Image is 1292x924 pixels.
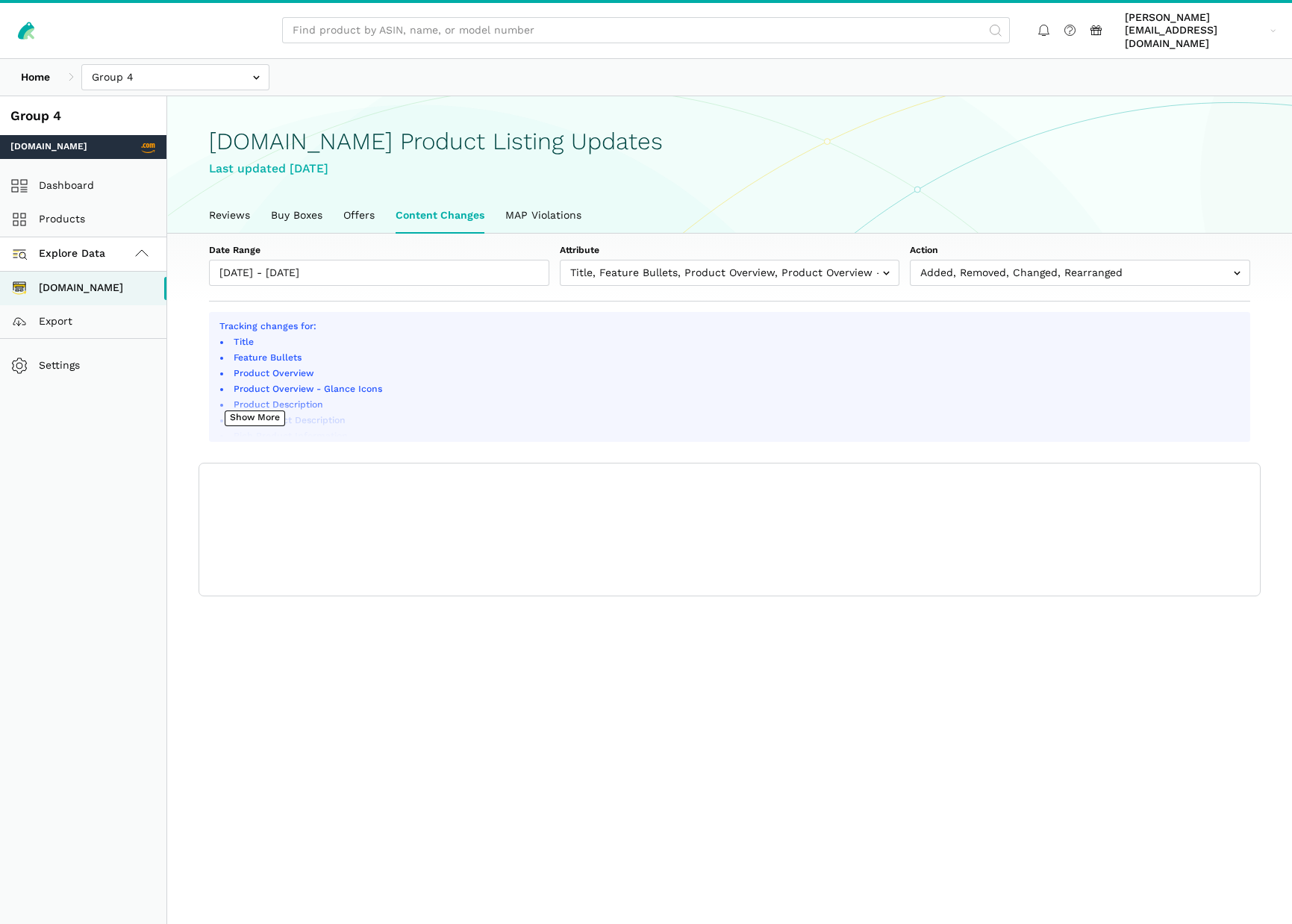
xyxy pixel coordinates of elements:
input: Group 4 [81,64,269,90]
a: Reviews [199,199,260,233]
input: Added, Removed, Changed, Rearranged [910,260,1250,286]
input: Find product by ASIN, name, or model number [282,17,1010,43]
p: Tracking changes for: [219,319,1240,333]
span: [DOMAIN_NAME] [10,140,87,154]
span: [PERSON_NAME][EMAIL_ADDRESS][DOMAIN_NAME] [1125,11,1265,51]
a: Home [10,64,60,90]
li: Rich Product Description [231,414,1240,428]
a: Content Changes [385,199,495,233]
a: Offers [333,199,385,233]
li: Product Overview [231,367,1240,381]
li: Rich Product Information [231,430,1240,443]
a: Buy Boxes [260,199,333,233]
h1: [DOMAIN_NAME] Product Listing Updates [209,128,1250,154]
a: [PERSON_NAME][EMAIL_ADDRESS][DOMAIN_NAME] [1120,8,1282,53]
span: Explore Data [16,245,105,263]
label: Action [910,244,1250,257]
div: Last updated [DATE] [209,160,1250,178]
div: Group 4 [10,107,156,125]
li: Product Overview - Glance Icons [231,383,1240,396]
li: Product Description [231,399,1240,412]
a: MAP Violations [495,199,592,233]
li: Feature Bullets [231,352,1240,365]
label: Attribute [560,244,900,257]
label: Date Range [209,244,549,257]
li: Title [231,336,1240,349]
input: Title, Feature Bullets, Product Overview, Product Overview - Glance Icons, Product Description, R... [560,260,900,286]
button: Show More [225,411,285,426]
